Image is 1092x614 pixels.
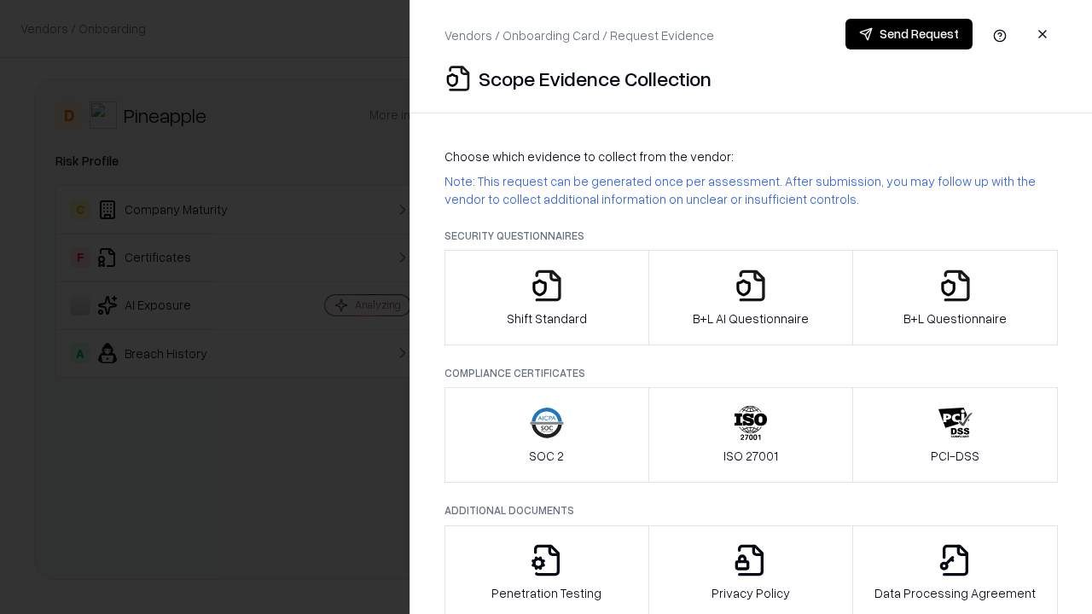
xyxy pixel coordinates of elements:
p: Scope Evidence Collection [479,65,712,92]
button: Send Request [845,19,973,49]
button: PCI-DSS [852,387,1058,483]
p: Vendors / Onboarding Card / Request Evidence [444,26,714,44]
p: B+L AI Questionnaire [693,310,809,327]
button: B+L AI Questionnaire [648,250,854,345]
p: B+L Questionnaire [903,310,1007,327]
p: Note: This request can be generated once per assessment. After submission, you may follow up with... [444,172,1058,208]
button: B+L Questionnaire [852,250,1058,345]
p: Choose which evidence to collect from the vendor: [444,148,1058,165]
p: Data Processing Agreement [874,584,1036,602]
p: SOC 2 [529,447,564,465]
p: Compliance Certificates [444,366,1058,380]
button: Shift Standard [444,250,649,345]
button: ISO 27001 [648,387,854,483]
p: Shift Standard [507,310,587,327]
p: Additional Documents [444,503,1058,518]
p: Privacy Policy [712,584,790,602]
p: PCI-DSS [931,447,979,465]
p: Security Questionnaires [444,229,1058,243]
p: Penetration Testing [491,584,601,602]
p: ISO 27001 [723,447,778,465]
button: SOC 2 [444,387,649,483]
